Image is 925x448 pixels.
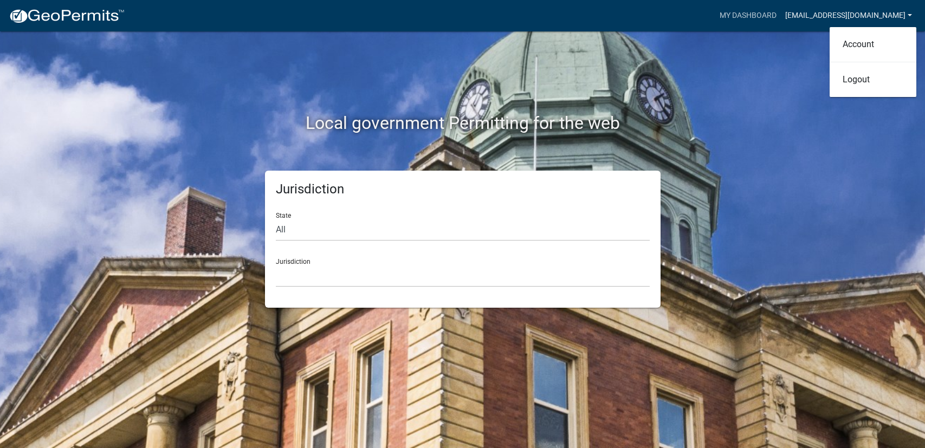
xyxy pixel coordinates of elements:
div: [EMAIL_ADDRESS][DOMAIN_NAME] [830,27,916,97]
h5: Jurisdiction [276,181,650,197]
h2: Local government Permitting for the web [162,113,764,133]
a: [EMAIL_ADDRESS][DOMAIN_NAME] [781,5,916,26]
a: My Dashboard [715,5,781,26]
a: Account [830,31,916,57]
a: Logout [830,67,916,93]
